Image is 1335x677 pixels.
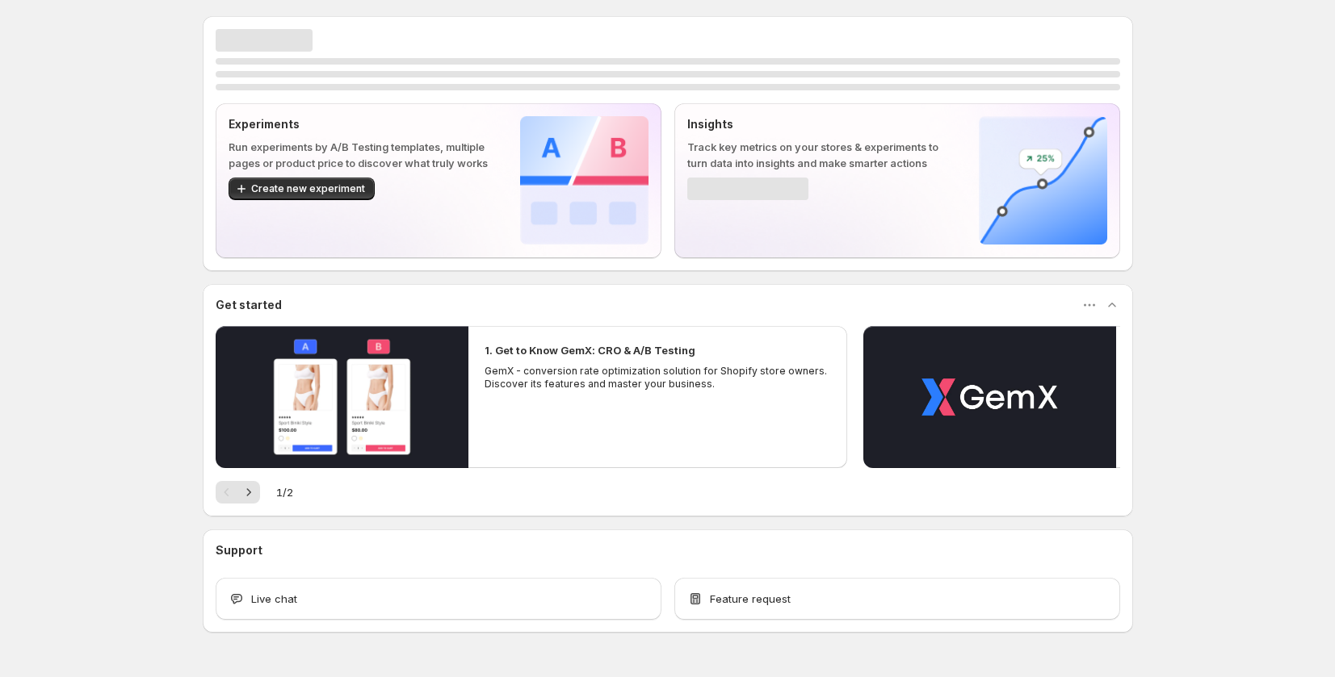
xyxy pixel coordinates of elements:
[237,481,260,504] button: Next
[251,182,365,195] span: Create new experiment
[485,342,695,358] h2: 1. Get to Know GemX: CRO & A/B Testing
[216,297,282,313] h3: Get started
[251,591,297,607] span: Live chat
[710,591,791,607] span: Feature request
[520,116,649,244] img: Experiments
[979,116,1107,244] img: Insights
[229,139,494,171] p: Run experiments by A/B Testing templates, multiple pages or product price to discover what truly ...
[229,178,375,200] button: Create new experiment
[276,484,293,500] span: 1 / 2
[216,326,468,468] button: Play video
[863,326,1116,468] button: Play video
[687,139,953,171] p: Track key metrics on your stores & experiments to turn data into insights and make smarter actions
[216,542,262,558] h3: Support
[687,116,953,132] p: Insights
[229,116,494,132] p: Experiments
[485,365,832,391] p: GemX - conversion rate optimization solution for Shopify store owners. Discover its features and ...
[216,481,260,504] nav: Pagination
